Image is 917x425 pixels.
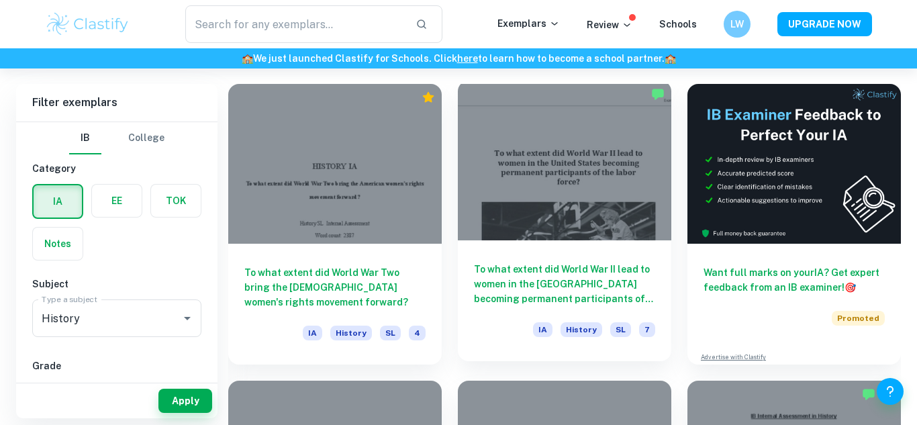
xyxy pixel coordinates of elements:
span: 🏫 [665,53,676,64]
span: 7 [639,322,655,337]
a: here [457,53,478,64]
a: Advertise with Clastify [701,352,766,362]
h6: Category [32,161,201,176]
span: SL [610,322,631,337]
h6: Filter exemplars [16,84,218,122]
button: IA [34,185,82,218]
button: EE [92,185,142,217]
h6: Subject [32,277,201,291]
button: Open [178,309,197,328]
span: IA [303,326,322,340]
p: Review [587,17,632,32]
button: LW [724,11,751,38]
button: College [128,122,164,154]
span: History [330,326,372,340]
span: History [561,322,602,337]
img: Marked [862,387,875,401]
h6: Grade [32,359,201,373]
a: To what extent did World War Two bring the [DEMOGRAPHIC_DATA] women's rights movement forward?IAH... [228,84,442,365]
span: 🎯 [844,282,856,293]
a: To what extent did World War II lead to women in the [GEOGRAPHIC_DATA] becoming permanent partici... [458,84,671,365]
div: Premium [422,91,435,104]
span: IA [533,322,552,337]
h6: To what extent did World War II lead to women in the [GEOGRAPHIC_DATA] becoming permanent partici... [474,262,655,306]
div: Filter type choice [69,122,164,154]
span: 4 [409,326,426,340]
button: Notes [33,228,83,260]
button: TOK [151,185,201,217]
button: UPGRADE NOW [777,12,872,36]
button: Help and Feedback [877,378,904,405]
p: Exemplars [497,16,560,31]
img: Thumbnail [687,84,901,244]
button: Apply [158,389,212,413]
h6: We just launched Clastify for Schools. Click to learn how to become a school partner. [3,51,914,66]
input: Search for any exemplars... [185,5,405,43]
button: IB [69,122,101,154]
h6: LW [730,17,745,32]
h6: Want full marks on your IA ? Get expert feedback from an IB examiner! [704,265,885,295]
span: 🏫 [242,53,253,64]
h6: To what extent did World War Two bring the [DEMOGRAPHIC_DATA] women's rights movement forward? [244,265,426,310]
a: Schools [659,19,697,30]
span: Promoted [832,311,885,326]
img: Clastify logo [45,11,130,38]
a: Want full marks on yourIA? Get expert feedback from an IB examiner!PromotedAdvertise with Clastify [687,84,901,365]
img: Marked [651,87,665,101]
span: SL [380,326,401,340]
label: Type a subject [42,293,97,305]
